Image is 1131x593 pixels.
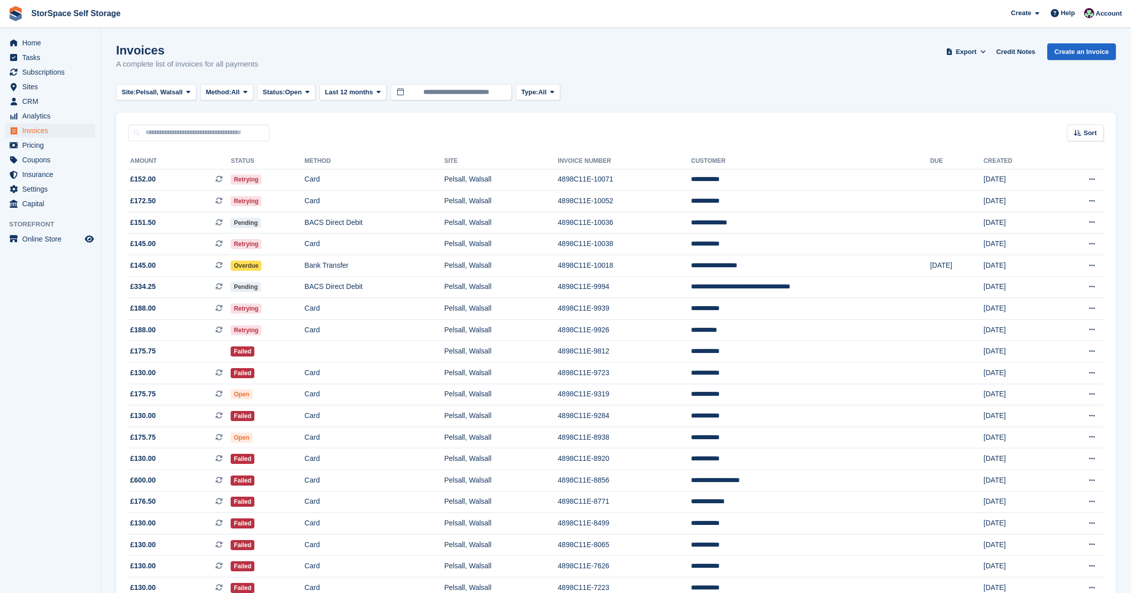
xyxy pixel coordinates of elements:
a: menu [5,80,95,94]
span: Open [231,433,252,443]
span: Retrying [231,174,261,185]
td: Card [304,384,444,405]
span: Failed [231,497,254,507]
td: 4898C11E-8065 [558,534,691,556]
a: Create an Invoice [1047,43,1116,60]
a: menu [5,232,95,246]
a: menu [5,153,95,167]
span: Failed [231,583,254,593]
td: [DATE] [984,276,1053,298]
span: £151.50 [130,217,156,228]
a: menu [5,50,95,65]
td: 4898C11E-10052 [558,191,691,212]
th: Amount [128,153,231,169]
span: Help [1061,8,1075,18]
span: £152.00 [130,174,156,185]
td: 4898C11E-8856 [558,470,691,492]
td: Card [304,191,444,212]
p: A complete list of invoices for all payments [116,58,258,70]
th: Status [231,153,304,169]
button: Export [944,43,988,60]
span: £188.00 [130,325,156,335]
td: Card [304,363,444,384]
span: £130.00 [130,453,156,464]
span: Open [231,389,252,399]
span: Insurance [22,167,83,182]
td: Pelsall, Walsall [444,470,558,492]
td: 4898C11E-10018 [558,255,691,277]
span: Subscriptions [22,65,83,79]
span: Sort [1084,128,1097,138]
span: Pricing [22,138,83,152]
span: Failed [231,411,254,421]
td: Pelsall, Walsall [444,341,558,363]
a: menu [5,182,95,196]
span: Failed [231,518,254,528]
span: Pelsall, Walsall [136,87,183,97]
td: [DATE] [930,255,984,277]
td: Card [304,405,444,427]
span: Storefront [9,219,100,229]
span: Invoices [22,124,83,138]
td: [DATE] [984,233,1053,255]
span: Analytics [22,109,83,123]
td: 4898C11E-7626 [558,556,691,577]
td: 4898C11E-9319 [558,384,691,405]
th: Created [984,153,1053,169]
td: [DATE] [984,427,1053,448]
span: Create [1011,8,1031,18]
span: CRM [22,94,83,108]
td: [DATE] [984,384,1053,405]
a: menu [5,109,95,123]
td: Pelsall, Walsall [444,233,558,255]
td: 4898C11E-9723 [558,363,691,384]
td: Pelsall, Walsall [444,191,558,212]
td: [DATE] [984,319,1053,341]
td: [DATE] [984,298,1053,320]
td: [DATE] [984,556,1053,577]
button: Last 12 months [319,84,387,101]
span: Sites [22,80,83,94]
td: Pelsall, Walsall [444,491,558,513]
td: 4898C11E-9926 [558,319,691,341]
a: menu [5,167,95,182]
td: BACS Direct Debit [304,276,444,298]
span: Failed [231,346,254,357]
td: Pelsall, Walsall [444,513,558,535]
td: Card [304,470,444,492]
th: Method [304,153,444,169]
span: Last 12 months [325,87,373,97]
td: Pelsall, Walsall [444,276,558,298]
td: [DATE] [984,363,1053,384]
button: Site: Pelsall, Walsall [116,84,196,101]
span: Failed [231,540,254,550]
td: [DATE] [984,513,1053,535]
span: Failed [231,476,254,486]
span: £145.00 [130,260,156,271]
td: Pelsall, Walsall [444,319,558,341]
td: Pelsall, Walsall [444,212,558,233]
td: 4898C11E-9284 [558,405,691,427]
td: Card [304,534,444,556]
span: £130.00 [130,582,156,593]
span: Pending [231,218,260,228]
span: Site: [122,87,136,97]
td: Pelsall, Walsall [444,427,558,448]
span: £175.75 [130,432,156,443]
span: Open [285,87,302,97]
td: Pelsall, Walsall [444,255,558,277]
td: [DATE] [984,212,1053,233]
td: Pelsall, Walsall [444,448,558,470]
span: £130.00 [130,410,156,421]
td: Bank Transfer [304,255,444,277]
span: Retrying [231,196,261,206]
span: Coupons [22,153,83,167]
td: Card [304,491,444,513]
button: Type: All [516,84,560,101]
td: 4898C11E-10038 [558,233,691,255]
td: [DATE] [984,191,1053,212]
td: Card [304,556,444,577]
td: 4898C11E-9994 [558,276,691,298]
span: £130.00 [130,368,156,378]
a: StorSpace Self Storage [27,5,125,22]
